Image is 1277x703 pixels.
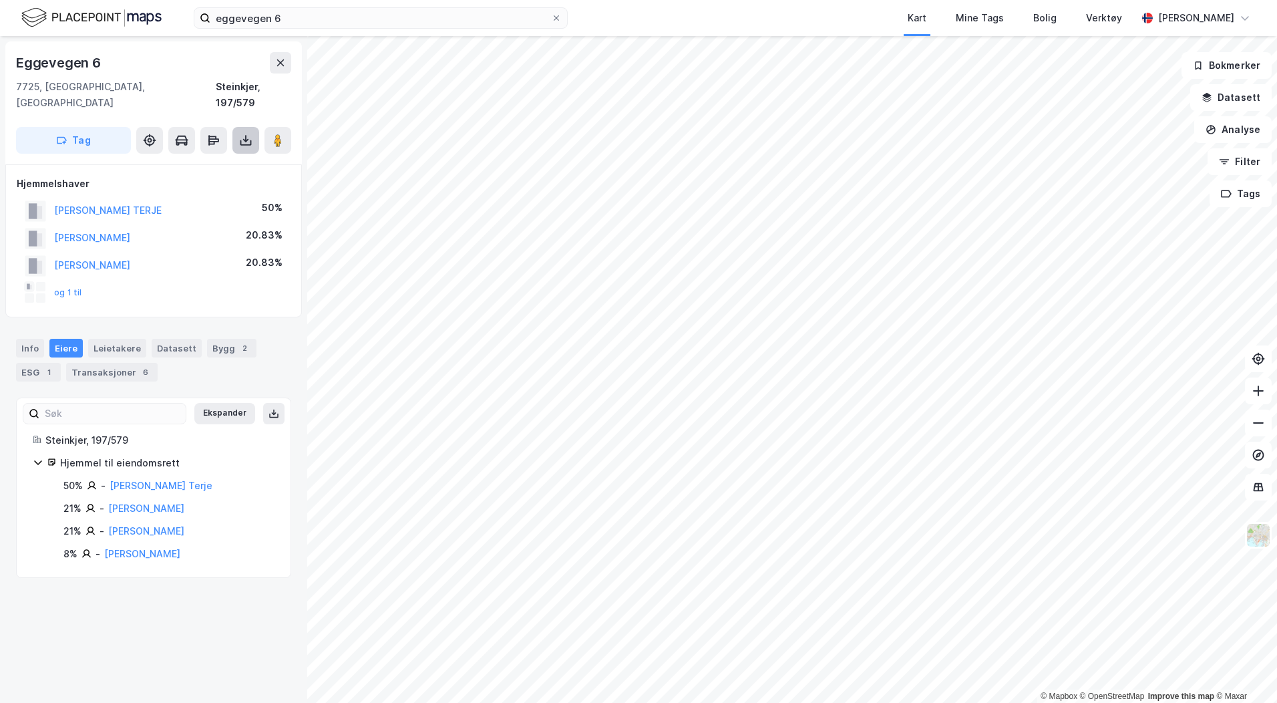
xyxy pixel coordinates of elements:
img: Z [1246,523,1271,548]
a: [PERSON_NAME] [108,525,184,537]
div: Info [16,339,44,358]
div: Steinkjer, 197/579 [216,79,291,111]
div: Leietakere [88,339,146,358]
input: Søk på adresse, matrikkel, gårdeiere, leietakere eller personer [210,8,551,28]
button: Bokmerker [1181,52,1272,79]
div: Eggevegen 6 [16,52,104,74]
div: Bygg [207,339,256,358]
div: 7725, [GEOGRAPHIC_DATA], [GEOGRAPHIC_DATA] [16,79,216,111]
button: Ekspander [194,403,255,424]
a: [PERSON_NAME] [104,548,180,559]
div: 50% [262,200,283,216]
button: Tags [1210,180,1272,207]
a: OpenStreetMap [1080,692,1145,701]
div: Verktøy [1086,10,1122,26]
div: Datasett [152,339,202,358]
div: 6 [139,366,152,379]
div: 50% [63,478,83,494]
div: Eiere [49,339,83,358]
button: Tag [16,127,131,154]
div: Transaksjoner [66,363,158,382]
div: [PERSON_NAME] [1158,10,1234,26]
img: logo.f888ab2527a4732fd821a326f86c7f29.svg [21,6,162,29]
div: 8% [63,546,77,562]
iframe: Chat Widget [1210,639,1277,703]
div: - [100,523,104,539]
div: Kontrollprogram for chat [1210,639,1277,703]
div: Mine Tags [956,10,1004,26]
div: Bolig [1033,10,1057,26]
button: Analyse [1194,116,1272,143]
a: [PERSON_NAME] Terje [110,480,212,491]
input: Søk [39,404,186,424]
div: 21% [63,523,81,539]
a: [PERSON_NAME] [108,503,184,514]
a: Improve this map [1148,692,1214,701]
div: - [101,478,106,494]
div: 21% [63,501,81,517]
div: ESG [16,363,61,382]
div: 20.83% [246,227,283,243]
div: 20.83% [246,255,283,271]
a: Mapbox [1041,692,1077,701]
div: Hjemmelshaver [17,176,291,192]
div: Hjemmel til eiendomsrett [60,455,275,471]
div: Steinkjer, 197/579 [45,432,275,448]
div: - [96,546,100,562]
button: Filter [1208,148,1272,175]
button: Datasett [1190,84,1272,111]
div: 2 [238,341,251,355]
div: Kart [908,10,926,26]
div: - [100,501,104,517]
div: 1 [42,366,55,379]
